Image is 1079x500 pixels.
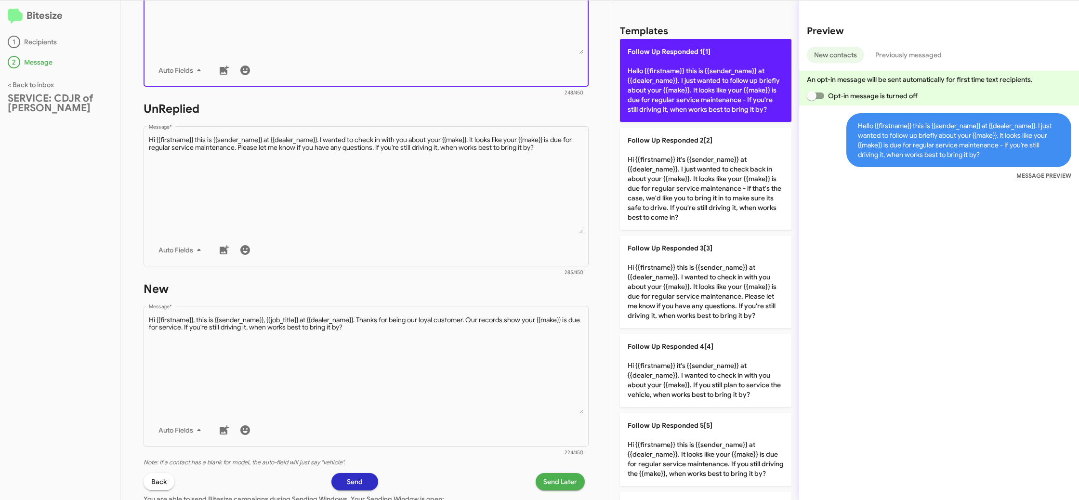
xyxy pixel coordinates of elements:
button: Auto Fields [151,62,212,79]
h2: Templates [620,24,668,39]
div: 1 [8,36,20,48]
p: An opt-in message will be sent automatically for first time text recipients. [807,75,1071,84]
img: logo-minimal.svg [8,9,23,24]
span: Send Later [543,473,577,490]
span: Auto Fields [158,62,205,79]
div: 2 [8,56,20,68]
span: Auto Fields [158,241,205,259]
span: Follow Up Responded 4[4] [628,342,713,351]
span: Auto Fields [158,421,205,439]
div: SERVICE: CDJR of [PERSON_NAME] [8,93,112,113]
small: MESSAGE PREVIEW [1016,171,1071,181]
span: Previously messaged [875,47,942,63]
span: Follow Up Responded 5[5] [628,421,712,430]
div: Recipients [8,36,112,48]
button: Auto Fields [151,241,212,259]
button: Send Later [536,473,585,490]
mat-hint: 224/450 [565,450,583,456]
i: Note: If a contact has a blank for model, the auto-field will just say "vehicle". [144,459,345,466]
span: Hello {{firstname}} this is {{sender_name}} at {{dealer_name}}. I just wanted to follow up briefl... [846,113,1071,167]
button: Send [331,473,378,490]
h1: UnReplied [144,101,589,117]
p: Hi {{firstname}} it's {{sender_name}} at {{dealer_name}}. I just wanted to check back in about yo... [620,128,791,230]
a: < Back to inbox [8,80,54,89]
mat-hint: 248/450 [565,90,583,96]
h1: New [144,281,589,297]
span: Back [151,473,167,490]
p: Hello {{firstname}} this is {{sender_name}} at {{dealer_name}}. I just wanted to follow up briefl... [620,39,791,122]
p: Hi {{firstname}} it's {{sender_name}} at {{dealer_name}}. I wanted to check in with you about you... [620,334,791,407]
span: Opt-in message is turned off [828,90,918,102]
span: Follow Up Responded 3[3] [628,244,712,252]
button: New contacts [807,47,864,63]
p: Hi {{firstname}} this is {{sender_name}} at {{dealer_name}}. I wanted to check in with you about ... [620,236,791,328]
span: Send [347,473,363,490]
span: Follow Up Responded 1[1] [628,47,711,56]
p: Hi {{firstname}} this is {{sender_name}} at {{dealer_name}}. It looks like your {{make}} is due f... [620,413,791,486]
span: Follow Up Responded 2[2] [628,136,712,145]
div: Message [8,56,112,68]
button: Previously messaged [868,47,949,63]
h2: Preview [807,24,1071,39]
button: Back [144,473,174,490]
h2: Bitesize [8,8,112,24]
span: New contacts [814,47,857,63]
button: Auto Fields [151,421,212,439]
mat-hint: 285/450 [565,270,583,276]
